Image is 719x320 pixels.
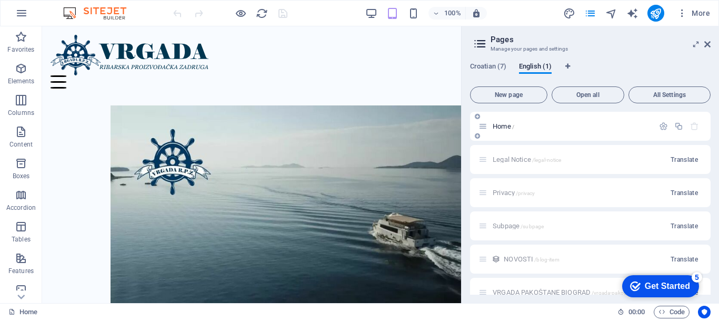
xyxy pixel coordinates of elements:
span: 00 00 [628,306,645,318]
span: More [677,8,710,18]
span: Code [658,306,685,318]
button: Usercentrics [698,306,711,318]
button: navigator [605,7,618,20]
p: Accordion [6,203,36,212]
span: Croatian (7) [470,60,506,75]
span: Home [493,122,514,130]
h2: Pages [491,35,711,44]
div: The startpage cannot be deleted [690,122,699,131]
button: Click here to leave preview mode and continue editing [234,7,247,20]
span: Open all [556,92,620,98]
div: Settings [659,122,668,131]
i: Navigator [605,7,617,20]
span: / [512,124,514,130]
button: pages [584,7,597,20]
div: Home/ [490,123,654,130]
a: Click to cancel selection. Double-click to open Pages [8,306,37,318]
div: Duplicate [674,122,683,131]
div: Get Started 5 items remaining, 0% complete [8,5,85,27]
button: Translate [666,251,702,268]
p: Elements [8,77,35,85]
p: Content [9,140,33,149]
span: Translate [671,222,698,230]
button: New page [470,86,547,103]
button: Translate [666,185,702,201]
p: Tables [12,235,31,244]
button: reload [255,7,268,20]
button: Code [654,306,690,318]
i: Pages (Ctrl+Alt+S) [584,7,596,20]
i: On resize automatically adjust zoom level to fit chosen device. [472,8,481,18]
button: Translate [666,151,702,168]
button: text_generator [626,7,639,20]
button: Open all [552,86,624,103]
span: : [636,308,637,316]
span: Translate [671,156,698,164]
button: Translate [666,218,702,235]
button: 100% [428,7,466,20]
h3: Manage your pages and settings [491,44,690,54]
button: All Settings [628,86,711,103]
i: Reload page [256,7,268,20]
h6: 100% [444,7,461,20]
button: publish [647,5,664,22]
span: Translate [671,189,698,197]
i: Design (Ctrl+Alt+Y) [563,7,575,20]
p: Favorites [7,45,34,54]
div: 5 [78,2,88,13]
img: Editor Logo [61,7,139,20]
div: Language Tabs [470,62,711,82]
span: English (1) [519,60,552,75]
p: Features [8,267,34,275]
span: Translate [671,255,698,264]
p: Columns [8,109,34,117]
i: Publish [650,7,662,20]
h6: Session time [617,306,645,318]
span: All Settings [633,92,706,98]
span: New page [475,92,543,98]
button: design [563,7,576,20]
button: More [673,5,714,22]
div: Get Started [31,12,76,21]
p: Boxes [13,172,30,180]
i: AI Writer [626,7,638,20]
